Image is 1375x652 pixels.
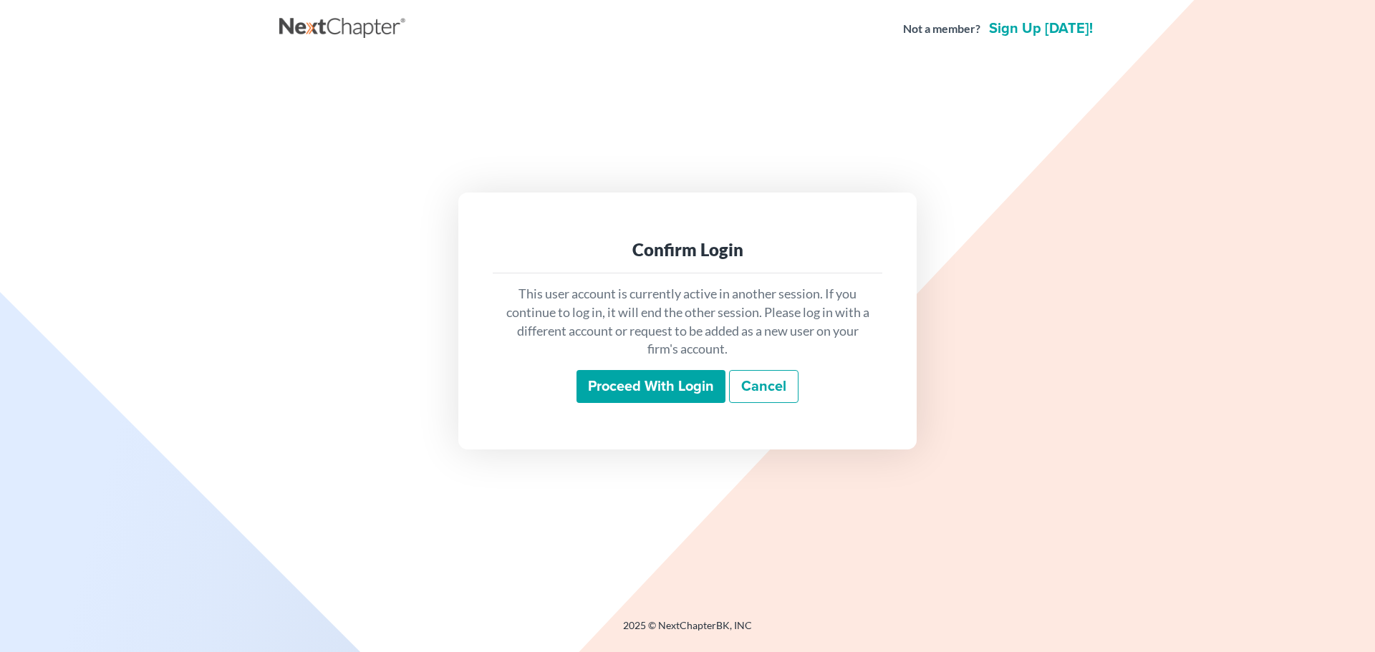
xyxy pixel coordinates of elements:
[576,370,725,403] input: Proceed with login
[504,238,871,261] div: Confirm Login
[903,21,980,37] strong: Not a member?
[279,618,1096,644] div: 2025 © NextChapterBK, INC
[504,285,871,359] p: This user account is currently active in another session. If you continue to log in, it will end ...
[729,370,799,403] a: Cancel
[986,21,1096,36] a: Sign up [DATE]!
